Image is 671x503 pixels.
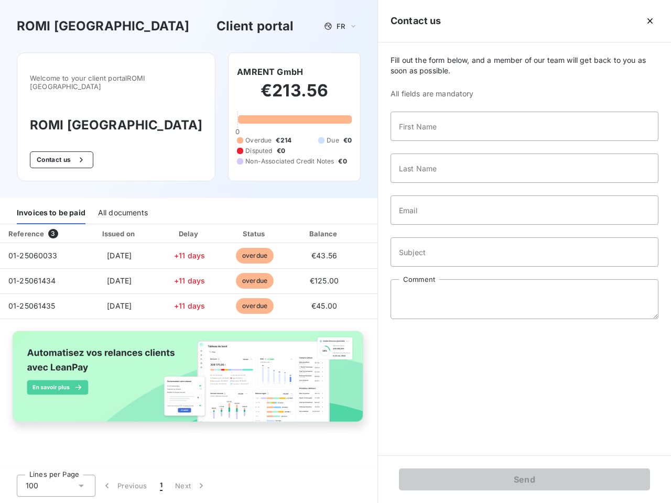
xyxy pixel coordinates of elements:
span: FR [337,22,345,30]
span: [DATE] [107,251,132,260]
span: €214 [276,136,291,145]
span: 01-25060033 [8,251,58,260]
button: Contact us [30,151,93,168]
input: placeholder [391,112,658,141]
button: 1 [154,475,169,497]
span: €45.00 [311,301,337,310]
h3: Client portal [217,17,294,36]
span: 01-25061435 [8,301,56,310]
button: Next [169,475,213,497]
span: +11 days [174,251,205,260]
span: Fill out the form below, and a member of our team will get back to you as soon as possible. [391,55,658,76]
span: overdue [236,248,274,264]
span: Due [327,136,339,145]
span: [DATE] [107,301,132,310]
h6: AMRENT GmbH [237,65,303,78]
span: overdue [236,298,274,314]
span: €0 [338,157,347,166]
button: Send [399,468,650,490]
span: +11 days [174,276,205,285]
span: Disputed [245,146,272,156]
input: placeholder [391,195,658,225]
span: 01-25061434 [8,276,56,285]
span: [DATE] [107,276,132,285]
span: 100 [26,480,38,491]
div: Reference [8,229,44,238]
div: Issued on [83,228,156,239]
span: 1 [160,480,163,491]
span: €43.56 [311,251,337,260]
span: Welcome to your client portal ROMI [GEOGRAPHIC_DATA] [30,74,202,91]
input: placeholder [391,237,658,267]
h3: ROMI [GEOGRAPHIC_DATA] [30,116,202,135]
span: 0 [235,127,240,136]
div: PDF [363,228,416,239]
div: All documents [98,202,148,224]
input: placeholder [391,154,658,183]
div: Invoices to be paid [17,202,85,224]
span: All fields are mandatory [391,89,658,99]
span: Overdue [245,136,272,145]
h5: Contact us [391,14,441,28]
span: +11 days [174,301,205,310]
h2: €213.56 [237,80,352,112]
span: 3 [48,229,58,238]
span: €0 [343,136,352,145]
div: Balance [290,228,359,239]
span: €125.00 [310,276,339,285]
span: Non-Associated Credit Notes [245,157,334,166]
div: Status [224,228,286,239]
button: Previous [95,475,154,497]
span: €0 [277,146,285,156]
img: banner [4,325,373,438]
h3: ROMI [GEOGRAPHIC_DATA] [17,17,189,36]
div: Delay [160,228,220,239]
span: overdue [236,273,274,289]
